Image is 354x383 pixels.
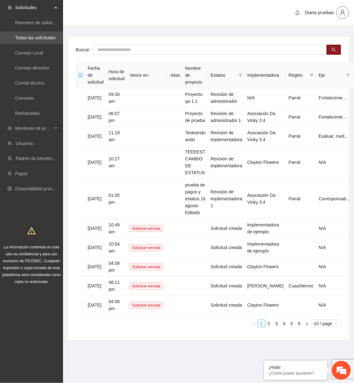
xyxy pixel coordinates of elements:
[316,296,353,315] td: N/A
[266,320,273,327] a: 2
[296,320,303,327] li: 6
[332,47,336,53] span: search
[208,127,245,146] td: Revisión de implementadora
[85,62,106,88] th: Fecha de solicitud
[127,62,168,88] th: Vence en:
[245,296,286,315] td: Clayton Flowers
[303,320,311,327] button: right
[319,134,348,139] span: Evaluar, med...
[183,179,208,219] td: prueba de pagos y estatus 16 agosto Editado
[252,322,256,326] span: left
[106,276,127,296] td: 06:11 pm
[103,3,119,18] div: Minimizar ventana de chat en vivo
[273,320,281,327] li: 3
[316,219,353,238] td: N/A
[106,127,127,146] td: 11:19 am
[337,10,349,15] span: user
[258,320,265,327] li: 1
[183,146,208,179] td: TEEEEST CAMBIO DE ESTATUS
[265,320,273,327] li: 2
[245,179,286,219] td: Asociación Da Vinky 3.4
[245,238,286,257] td: Implementadora de ejemplo
[85,238,106,257] td: [DATE]
[286,108,316,127] td: Parral
[106,296,127,315] td: 04:58 pm
[245,257,286,276] td: Clayton Flowers
[208,179,245,219] td: Revisión de implementadora 1
[316,146,353,179] td: N/A
[106,257,127,276] td: 04:58 pm
[3,245,61,284] span: La información contenida en este sitio es confidencial y para uso exclusivo de FICOSEC. Cualquier...
[15,122,52,135] span: Monitoreo de proyectos
[15,65,49,70] a: Consejo directivo
[85,179,106,219] td: [DATE]
[208,219,245,238] td: Solicitud creada
[8,5,12,10] span: inbox
[336,6,349,19] button: user
[286,276,316,296] td: Cuauhtémoc
[288,320,296,327] li: 5
[15,1,52,14] span: Solicitudes
[316,238,353,257] td: N/A
[289,72,307,79] span: Región
[208,88,245,108] td: Revisión de administrador
[85,108,106,127] td: [DATE]
[345,70,351,80] span: filter
[269,365,322,370] div: ¡Hola!
[85,127,106,146] td: [DATE]
[319,72,344,79] span: Eje
[15,171,28,176] a: Pagos
[208,257,245,276] td: Solicitud creada
[319,114,346,119] span: Fortalecimie...
[130,244,163,251] span: Solicitud vencida
[15,80,44,86] a: Comité técnico
[16,141,33,146] a: Usuarios
[245,108,286,127] td: Asociación Da Vinky 3.4
[37,84,87,147] span: Estamos en línea.
[293,10,302,15] span: bell
[314,320,339,327] span: 10 / page
[286,88,316,108] td: Parral
[281,320,288,327] li: 4
[245,146,286,179] td: Clayton Flowers
[85,276,106,296] td: [DATE]
[76,45,94,55] label: Buscar
[106,108,127,127] td: 06:07 pm
[183,127,208,146] td: Testeando ando
[346,73,350,77] span: filter
[239,73,242,77] span: filter
[310,73,314,77] span: filter
[130,225,163,232] span: Solicitud vencida
[208,296,245,315] td: Solicitud creada
[130,264,163,270] span: Solicitud vencida
[15,20,86,25] a: Resumen de solicitudes por aprobar
[305,10,334,15] span: Diana pruebas
[311,320,341,327] div: Page Size
[208,238,245,257] td: Solicitud creada
[106,219,127,238] td: 10:49 am
[106,179,127,219] td: 01:05 pm
[286,146,316,179] td: Parral
[8,126,12,130] span: eye
[250,320,258,327] button: left
[296,320,303,327] a: 6
[15,96,34,101] a: Convenio
[15,111,40,116] a: Rechazadas
[250,320,258,327] li: Previous Page
[16,156,62,161] a: Padrón de beneficiarios
[3,172,120,194] textarea: Escriba su mensaje y pulse “Intro”
[258,320,265,327] a: 1
[106,62,127,88] th: Hora de solicitud
[85,257,106,276] td: [DATE]
[319,95,346,100] span: Fortalecimie...
[15,186,69,191] a: Disponibilidad presupuestal
[316,276,353,296] td: N/A
[130,283,163,290] span: Solicitud vencida
[183,108,208,127] td: Proyecto de prueba
[183,62,208,88] th: Nombre de proyecto
[85,88,106,108] td: [DATE]
[85,296,106,315] td: [DATE]
[33,32,106,40] div: Chatee con nosotros ahora
[15,35,55,40] a: Todas las solicitudes
[245,88,286,108] td: N/A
